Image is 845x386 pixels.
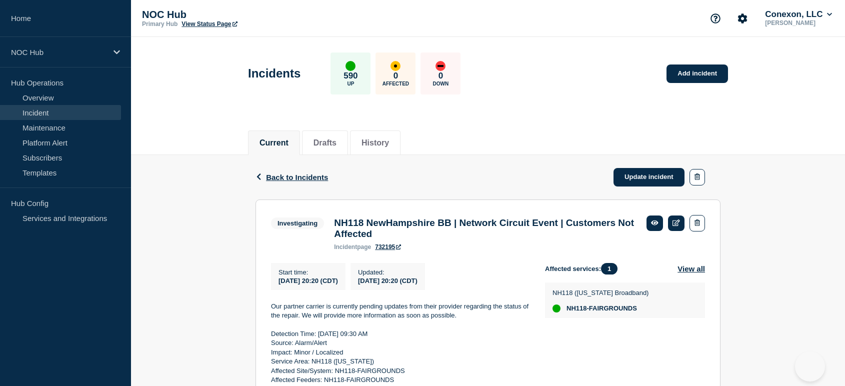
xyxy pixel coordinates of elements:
span: Investigating [271,217,324,229]
p: 0 [393,71,398,81]
p: NOC Hub [11,48,107,56]
button: History [361,138,389,147]
h3: NH118 NewHampshire BB | Network Circuit Event | Customers Not Affected [334,217,636,239]
p: Impact: Minor / Localized [271,348,529,357]
p: Affected Site/System: NH118-FAIRGROUNDS [271,366,529,375]
span: Back to Incidents [266,173,328,181]
a: 732195 [375,243,401,250]
p: Source: Alarm/Alert [271,338,529,347]
span: 1 [601,263,617,274]
div: [DATE] 20:20 (CDT) [358,276,417,284]
a: View Status Page [181,20,237,27]
p: page [334,243,371,250]
p: 590 [343,71,357,81]
p: Updated : [358,268,417,276]
a: Add incident [666,64,728,83]
p: [PERSON_NAME] [763,19,834,26]
p: Start time : [278,268,338,276]
button: Conexon, LLC [763,9,834,19]
span: NH118-FAIRGROUNDS [566,304,637,312]
button: Back to Incidents [255,173,328,181]
p: Affected [382,81,409,86]
button: View all [677,263,705,274]
div: down [435,61,445,71]
span: Affected services: [545,263,622,274]
p: NH118 ([US_STATE] Broadband) [552,289,648,296]
button: Support [705,8,726,29]
p: Our partner carrier is currently pending updates from their provider regarding the status of the ... [271,302,529,320]
a: Update incident [613,168,684,186]
p: Affected Feeders: NH118-FAIRGROUNDS [271,375,529,384]
h1: Incidents [248,66,300,80]
div: up [345,61,355,71]
p: Down [433,81,449,86]
span: incident [334,243,357,250]
iframe: Help Scout Beacon - Open [795,351,825,381]
button: Current [259,138,288,147]
span: [DATE] 20:20 (CDT) [278,277,338,284]
p: 0 [438,71,443,81]
button: Account settings [732,8,753,29]
p: Detection Time: [DATE] 09:30 AM [271,329,529,338]
button: Drafts [313,138,336,147]
p: Service Area: NH118 ([US_STATE]) [271,357,529,366]
div: up [552,304,560,312]
p: Up [347,81,354,86]
p: Primary Hub [142,20,177,27]
p: NOC Hub [142,9,342,20]
div: affected [390,61,400,71]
